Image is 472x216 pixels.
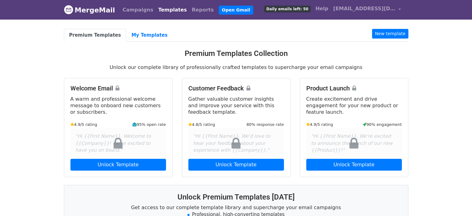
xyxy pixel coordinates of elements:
a: [EMAIL_ADDRESS][DOMAIN_NAME] [331,2,403,17]
small: 4.9/5 rating [306,122,333,127]
h4: Customer Feedback [188,85,284,92]
small: 80% response rate [246,122,284,127]
span: Daily emails left: 50 [264,6,310,12]
a: Unlock Template [306,159,402,171]
a: New template [372,29,408,39]
a: Premium Templates [64,29,126,42]
a: MergeMail [64,3,115,16]
small: 4.9/5 rating [70,122,97,127]
div: "Hi {{First Name}}, We'd love to hear your feedback about your experience with {{Company}}." [188,128,284,159]
p: Unlock our complete library of professionally crafted templates to supercharge your email campaigns [64,64,408,71]
p: Gather valuable customer insights and improve your service with this feedback template. [188,96,284,115]
h4: Product Launch [306,85,402,92]
a: Unlock Template [70,159,166,171]
img: MergeMail logo [64,5,73,14]
a: Templates [156,4,189,16]
a: Daily emails left: 50 [262,2,313,15]
a: My Templates [126,29,173,42]
span: [EMAIL_ADDRESS][DOMAIN_NAME] [333,5,395,12]
h3: Premium Templates Collection [64,49,408,58]
p: Create excitement and drive engagement for your new product or feature launch. [306,96,402,115]
a: Help [313,2,331,15]
p: A warm and professional welcome message to onboard new customers or subscribers. [70,96,166,115]
a: Reports [189,4,216,16]
a: Campaigns [120,4,156,16]
small: 4.8/5 rating [188,122,215,127]
small: 95% open rate [133,122,166,127]
small: 90% engagement [363,122,402,127]
h3: Unlock Premium Templates [DATE] [72,193,401,202]
p: Get access to our complete template library and supercharge your email campaigns [72,204,401,211]
div: "Hi {{First Name}}, Welcome to {{Company}}! We're excited to have you on board." [70,128,166,159]
a: Open Gmail [219,6,253,15]
a: Unlock Template [188,159,284,171]
h4: Welcome Email [70,85,166,92]
div: "Hi {{First Name}}, We're excited to announce the launch of our new {{Product}}!" [306,128,402,159]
